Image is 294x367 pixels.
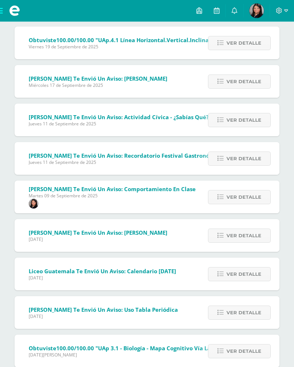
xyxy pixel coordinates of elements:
[56,37,94,44] span: 100.00/100.00
[56,345,94,352] span: 100.00/100.00
[29,114,209,121] span: [PERSON_NAME] te envió un aviso: Actividad cívica - ¿Sabías qué?
[29,268,176,275] span: Liceo Guatemala te envió un aviso: Calendario [DATE]
[226,229,261,243] span: Ver detalle
[226,152,261,166] span: Ver detalle
[29,237,167,243] span: [DATE]
[226,345,261,358] span: Ver detalle
[29,275,176,281] span: [DATE]
[29,160,223,166] span: Jueves 11 de Septiembre de 2025
[226,268,261,281] span: Ver detalle
[226,75,261,89] span: Ver detalle
[226,37,261,50] span: Ver detalle
[29,193,196,199] span: Martes 09 de Septiembre de 2025
[249,4,264,18] img: 586e96072beff827cff7035f2b0f74b9.png
[29,306,178,314] span: [PERSON_NAME] te envió un aviso: Uso tabla periódica
[29,229,167,237] span: [PERSON_NAME] te envió un aviso: [PERSON_NAME]
[29,199,38,209] img: 94d295d82e1c58659c485d1aac77b47c.png
[29,152,223,160] span: [PERSON_NAME] te envió un aviso: Recordatorio Festival Gastronómico
[29,75,167,82] span: [PERSON_NAME] te envió un aviso: [PERSON_NAME]
[29,314,178,320] span: [DATE]
[29,186,196,193] span: [PERSON_NAME] te envió un aviso: Comportamiento en clase
[226,191,261,204] span: Ver detalle
[29,82,167,89] span: Miércoles 17 de Septiembre de 2025
[29,121,209,127] span: Jueves 11 de Septiembre de 2025
[95,37,218,44] span: "UAp.4.1 Línea Horizontal.vertical.inclinada"
[95,345,268,352] span: "UAp 3.1 - Biología - Mapa cognitivo Vía Láctea y Sistema Solar"
[226,114,261,127] span: Ver detalle
[226,306,261,320] span: Ver detalle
